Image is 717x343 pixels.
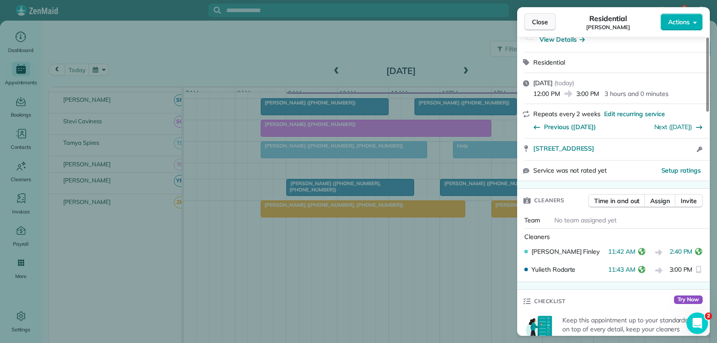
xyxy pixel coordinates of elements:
span: 11:42 AM [608,247,635,258]
span: 2 [705,313,712,320]
span: Actions [668,17,690,26]
span: ( today ) [554,79,574,87]
span: No team assigned yet [554,216,617,224]
span: 2:40 PM [669,247,693,258]
p: 3 hours and 0 minutes [605,89,668,98]
span: Cleaners [524,233,550,241]
span: [STREET_ADDRESS] [533,144,594,153]
a: Next ([DATE]) [654,123,692,131]
button: View Details [540,35,585,44]
span: Yulieth Rodarte [531,265,575,274]
span: Residential [589,13,627,24]
button: Time in and out [588,194,645,208]
span: Service was not rated yet [533,166,607,175]
span: 3:00 PM [576,89,600,98]
span: Repeats every 2 weeks [533,110,600,118]
span: 3:00 PM [669,265,693,276]
button: Invite [675,194,703,208]
span: Residential [533,58,565,66]
span: Setup ratings [661,166,701,174]
button: Open access information [694,144,704,155]
button: Previous ([DATE]) [533,122,596,131]
a: [STREET_ADDRESS] [533,144,694,153]
button: Setup ratings [661,166,701,175]
span: Team [524,216,540,224]
button: Close [524,13,556,30]
span: Close [532,17,548,26]
span: Edit recurring service [604,109,665,118]
span: Time in and out [594,196,639,205]
button: Next ([DATE]) [654,122,703,131]
span: Cleaners [534,196,564,205]
iframe: Intercom live chat [687,313,708,334]
span: 12:00 PM [533,89,560,98]
span: Invite [681,196,697,205]
span: [PERSON_NAME] Finley [531,247,600,256]
span: Previous ([DATE]) [544,122,596,131]
button: Assign [644,194,676,208]
span: Checklist [534,297,566,306]
span: 11:43 AM [608,265,635,276]
span: Assign [650,196,670,205]
span: [PERSON_NAME] [586,24,630,31]
p: Keep this appointment up to your standards. Stay on top of every detail, keep your cleaners organ... [562,316,704,343]
span: [DATE] [533,79,553,87]
span: Try Now [674,295,703,304]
